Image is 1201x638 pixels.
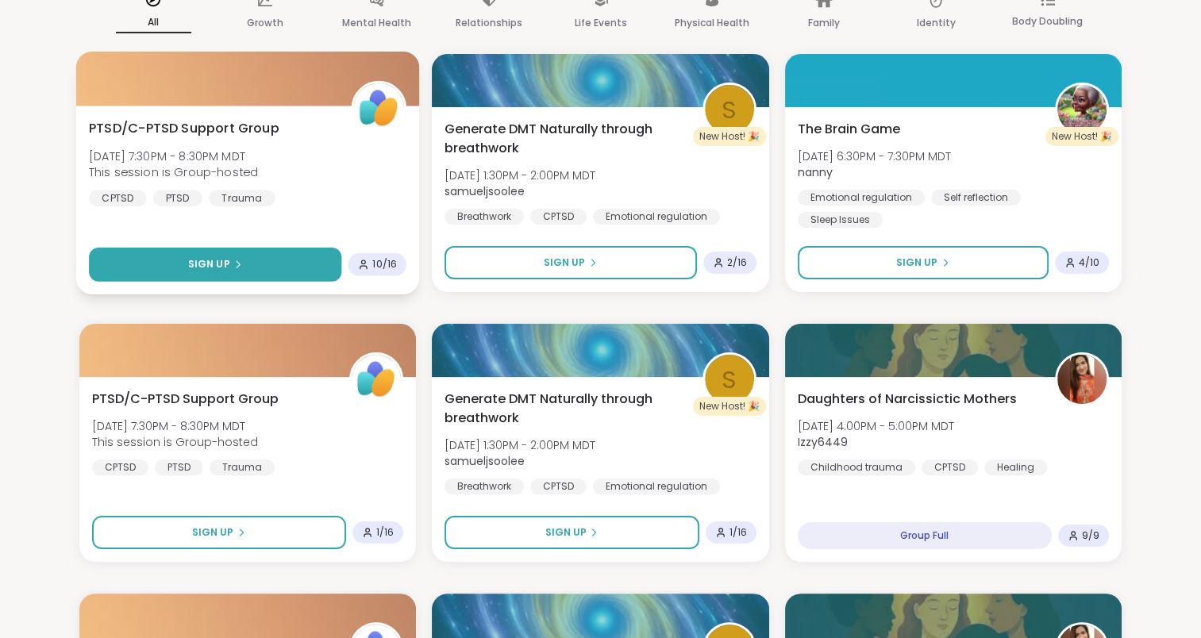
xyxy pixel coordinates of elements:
[798,212,883,228] div: Sleep Issues
[445,453,525,469] b: samueljsoolee
[922,459,978,475] div: CPTSD
[1012,12,1083,31] p: Body Doubling
[1045,127,1118,146] div: New Host! 🎉
[153,190,202,206] div: PTSD
[530,478,587,494] div: CPTSD
[530,209,587,225] div: CPTSD
[931,190,1021,206] div: Self reflection
[722,91,737,129] span: s
[445,390,684,428] span: Generate DMT Naturally through breathwork
[89,119,279,138] span: PTSD/C-PTSD Support Group
[1082,529,1099,542] span: 9 / 9
[210,459,275,475] div: Trauma
[92,434,258,450] span: This session is Group-hosted
[445,246,696,279] button: Sign Up
[896,256,937,270] span: Sign Up
[92,516,346,549] button: Sign Up
[798,522,1052,549] div: Group Full
[984,459,1047,475] div: Healing
[89,248,342,282] button: Sign Up
[693,397,766,416] div: New Host! 🎉
[693,127,766,146] div: New Host! 🎉
[155,459,203,475] div: PTSD
[1079,256,1099,269] span: 4 / 10
[1057,85,1107,134] img: nanny
[808,13,840,33] p: Family
[722,361,737,398] span: s
[116,13,191,33] p: All
[593,209,720,225] div: Emotional regulation
[445,437,595,453] span: [DATE] 1:30PM - 2:00PM MDT
[574,13,626,33] p: Life Events
[675,13,749,33] p: Physical Health
[1057,355,1107,404] img: Izzy6449
[544,256,585,270] span: Sign Up
[209,190,275,206] div: Trauma
[798,434,848,450] b: Izzy6449
[89,164,258,180] span: This session is Group-hosted
[352,355,401,404] img: ShareWell
[445,120,684,158] span: Generate DMT Naturally through breathwork
[798,120,900,139] span: The Brain Game
[798,246,1049,279] button: Sign Up
[798,390,1017,409] span: Daughters of Narcissictic Mothers
[342,13,411,33] p: Mental Health
[354,83,404,133] img: ShareWell
[89,148,258,163] span: [DATE] 7:30PM - 8:30PM MDT
[445,167,595,183] span: [DATE] 1:30PM - 2:00PM MDT
[192,525,233,540] span: Sign Up
[798,148,951,164] span: [DATE] 6:30PM - 7:30PM MDT
[798,459,915,475] div: Childhood trauma
[798,164,833,180] b: nanny
[376,526,394,539] span: 1 / 16
[188,257,230,271] span: Sign Up
[445,516,699,549] button: Sign Up
[247,13,283,33] p: Growth
[445,183,525,199] b: samueljsoolee
[916,13,955,33] p: Identity
[798,190,925,206] div: Emotional regulation
[798,418,954,434] span: [DATE] 4:00PM - 5:00PM MDT
[89,190,146,206] div: CPTSD
[593,478,720,494] div: Emotional regulation
[92,390,279,409] span: PTSD/C-PTSD Support Group
[545,525,586,540] span: Sign Up
[372,258,397,271] span: 10 / 16
[727,256,747,269] span: 2 / 16
[92,418,258,434] span: [DATE] 7:30PM - 8:30PM MDT
[729,526,747,539] span: 1 / 16
[92,459,148,475] div: CPTSD
[445,209,524,225] div: Breathwork
[445,478,524,494] div: Breathwork
[456,13,522,33] p: Relationships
